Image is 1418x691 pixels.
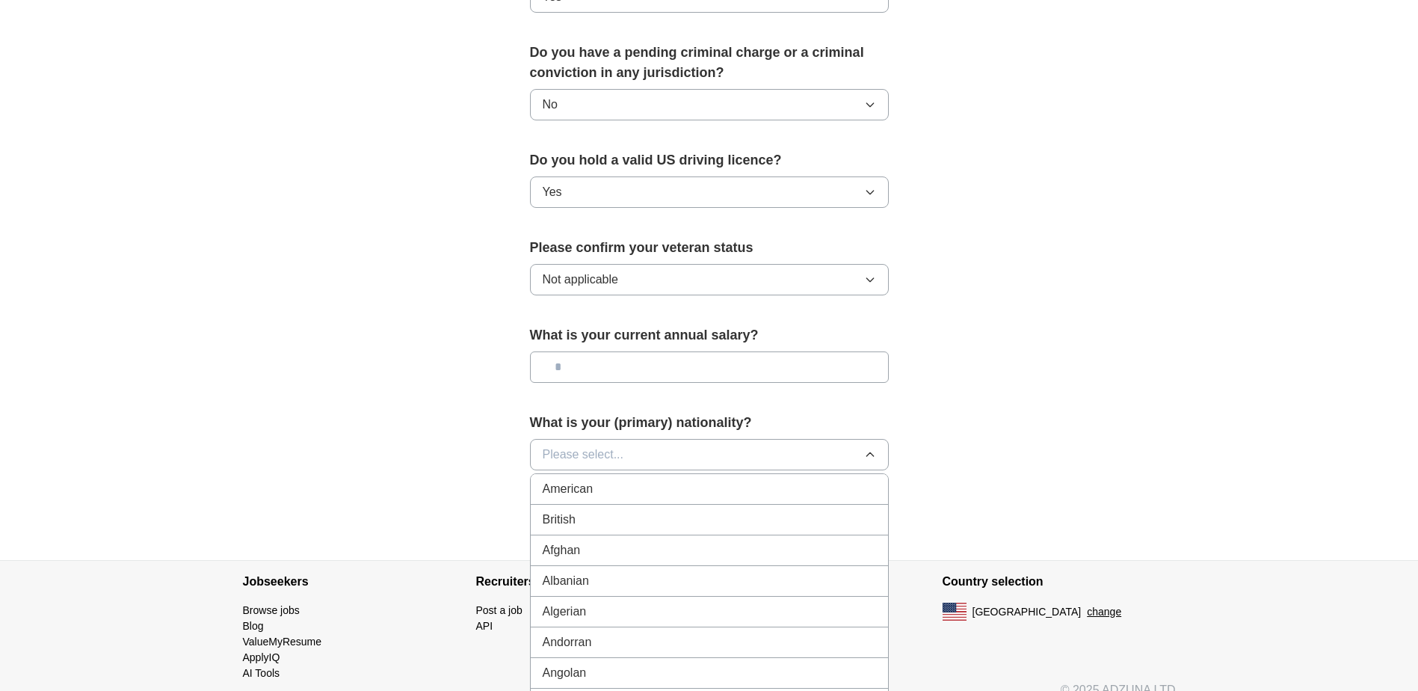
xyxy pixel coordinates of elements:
[543,271,618,289] span: Not applicable
[530,413,889,433] label: What is your (primary) nationality?
[530,89,889,120] button: No
[243,651,280,663] a: ApplyIQ
[243,604,300,616] a: Browse jobs
[543,511,576,529] span: British
[543,572,589,590] span: Albanian
[1087,604,1121,620] button: change
[543,664,587,682] span: Angolan
[530,325,889,345] label: What is your current annual salary?
[543,183,562,201] span: Yes
[543,480,594,498] span: American
[476,604,522,616] a: Post a job
[530,439,889,470] button: Please select...
[543,633,592,651] span: Andorran
[530,150,889,171] label: Do you hold a valid US driving licence?
[243,620,264,632] a: Blog
[543,603,587,621] span: Algerian
[530,238,889,258] label: Please confirm your veteran status
[972,604,1082,620] span: [GEOGRAPHIC_DATA]
[943,603,967,621] img: US flag
[543,446,624,464] span: Please select...
[530,176,889,208] button: Yes
[943,561,1176,603] h4: Country selection
[530,43,889,83] label: Do you have a pending criminal charge or a criminal conviction in any jurisdiction?
[543,541,581,559] span: Afghan
[543,96,558,114] span: No
[243,667,280,679] a: AI Tools
[476,620,493,632] a: API
[530,264,889,295] button: Not applicable
[243,636,322,648] a: ValueMyResume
